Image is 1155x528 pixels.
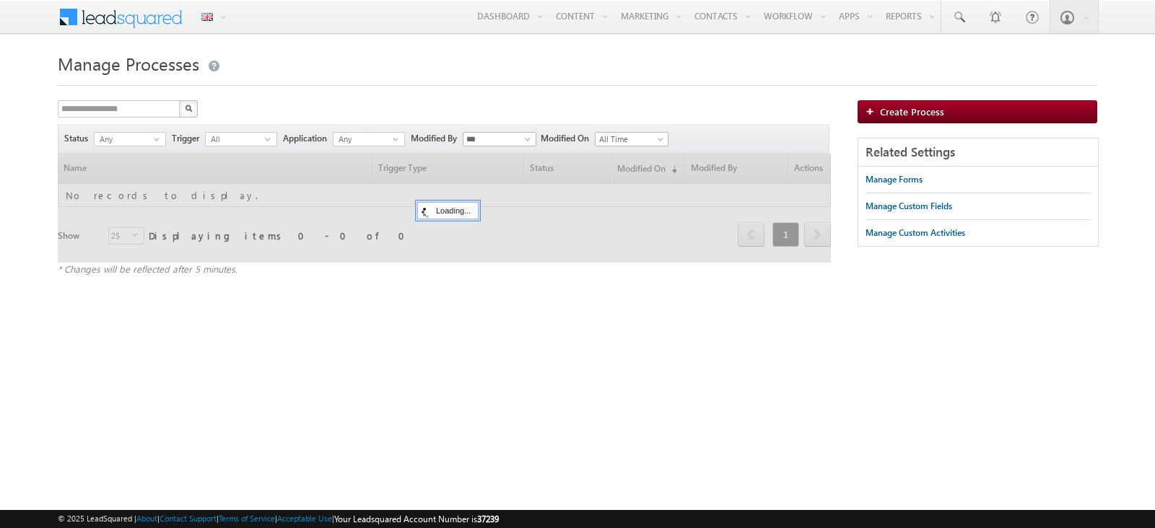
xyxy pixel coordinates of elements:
div: Manage Custom Activities [866,226,965,239]
img: Search [185,105,192,112]
span: 37239 [477,514,499,524]
span: Application [283,132,333,145]
div: Manage Custom Fields [866,200,952,213]
span: Any [334,133,393,146]
span: Any [95,133,154,146]
a: About [136,514,157,523]
span: Modified On [541,132,595,145]
span: Your Leadsquared Account Number is [334,514,499,524]
div: Loading... [417,202,479,219]
a: Manage Custom Fields [866,193,952,219]
span: select [265,136,276,142]
div: Related Settings [858,138,1098,167]
span: Trigger [172,132,205,145]
div: Manage Forms [866,173,923,186]
a: Contact Support [160,514,217,523]
span: select [393,136,404,142]
span: All [206,133,265,146]
span: All Time [596,133,664,146]
a: Acceptable Use [277,514,332,523]
span: Create Process [880,105,944,118]
img: add_icon.png [866,107,880,115]
span: select [154,136,165,142]
a: Show All Items [517,133,535,148]
span: Manage Processes [58,52,199,75]
a: Manage Forms [866,167,923,193]
span: © 2025 LeadSquared | | | | | [58,512,499,526]
span: Modified By [411,132,463,145]
a: Terms of Service [219,514,275,523]
a: Manage Custom Activities [866,220,965,246]
a: All Time [595,132,668,146]
div: * Changes will be reflected after 5 minutes. [58,263,831,276]
span: Status [64,132,94,145]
